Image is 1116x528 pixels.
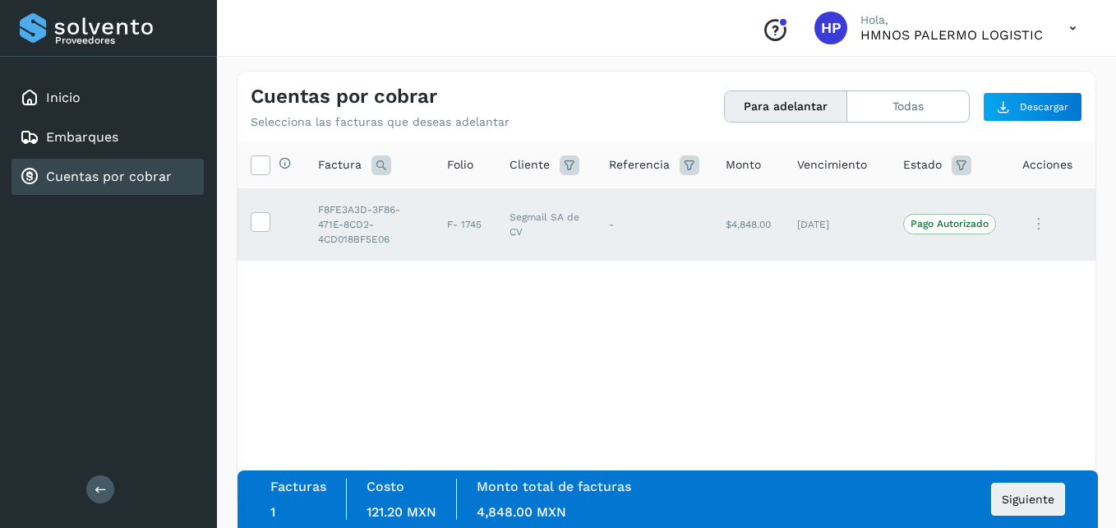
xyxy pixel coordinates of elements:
span: 1 [270,504,275,520]
span: Vencimiento [797,156,867,174]
button: Siguiente [991,483,1065,516]
p: Selecciona las facturas que deseas adelantar [251,115,510,129]
span: Factura [318,156,362,174]
div: Embarques [12,119,204,155]
p: Proveedores [55,35,197,46]
h4: Cuentas por cobrar [251,85,437,109]
p: Hola, [860,13,1043,27]
a: Inicio [46,90,81,105]
p: HMNOS PALERMO LOGISTIC [860,27,1043,43]
button: Todas [847,91,969,122]
span: Folio [447,156,473,174]
p: Pago Autorizado [911,218,989,229]
span: 121.20 MXN [367,504,436,520]
td: F8FE3A3D-3F86-471E-8CD2-4CD018BF5E06 [305,188,434,260]
td: F- 1745 [434,188,496,260]
button: Descargar [983,92,1082,122]
span: Estado [903,156,942,174]
label: Facturas [270,479,326,494]
label: Costo [367,479,404,494]
span: 4,848.00 MXN [477,504,566,520]
td: $4,848.00 [712,188,784,260]
span: Referencia [609,156,670,174]
span: Monto [726,156,761,174]
label: Monto total de facturas [477,479,631,494]
td: - [596,188,712,260]
div: Cuentas por cobrar [12,159,204,195]
a: Embarques [46,129,118,145]
a: Cuentas por cobrar [46,169,172,184]
span: Acciones [1022,156,1072,174]
button: Para adelantar [725,91,847,122]
span: Siguiente [1002,493,1054,505]
td: [DATE] [784,188,890,260]
span: Cliente [510,156,550,174]
td: Segmail SA de CV [496,188,596,260]
div: Inicio [12,80,204,116]
span: Descargar [1020,100,1068,114]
